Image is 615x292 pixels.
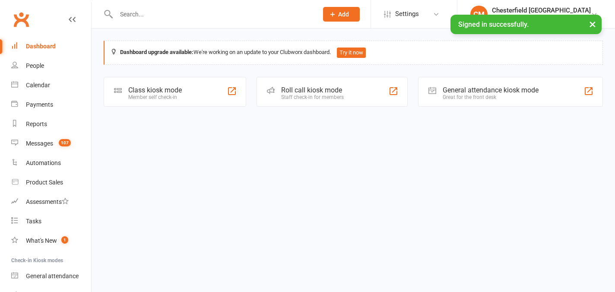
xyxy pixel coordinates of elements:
a: What's New1 [11,231,91,251]
div: Class kiosk mode [128,86,182,94]
span: 107 [59,139,71,146]
div: Automations [26,159,61,166]
a: Dashboard [11,37,91,56]
div: People [26,62,44,69]
input: Search... [114,8,312,20]
div: General attendance kiosk mode [443,86,539,94]
a: General attendance kiosk mode [11,267,91,286]
span: 1 [61,236,68,244]
button: Add [323,7,360,22]
div: Member self check-in [128,94,182,100]
div: Chesterfield [GEOGRAPHIC_DATA] [492,6,591,14]
div: Staff check-in for members [281,94,344,100]
div: Payments [26,101,53,108]
a: Messages 107 [11,134,91,153]
a: Tasks [11,212,91,231]
button: × [585,15,600,33]
div: Tasks [26,218,41,225]
div: Assessments [26,198,69,205]
div: We're working on an update to your Clubworx dashboard. [104,41,603,65]
div: Dashboard [26,43,56,50]
div: Roll call kiosk mode [281,86,344,94]
span: Add [338,11,349,18]
div: Great for the front desk [443,94,539,100]
strong: Dashboard upgrade available: [120,49,193,55]
a: Assessments [11,192,91,212]
div: General attendance [26,273,79,279]
a: People [11,56,91,76]
a: Clubworx [10,9,32,30]
a: Product Sales [11,173,91,192]
a: Reports [11,114,91,134]
div: Messages [26,140,53,147]
a: Payments [11,95,91,114]
div: ACA Network [492,14,591,22]
button: Try it now [337,48,366,58]
div: Product Sales [26,179,63,186]
a: Automations [11,153,91,173]
span: Signed in successfully. [458,20,529,29]
span: Settings [395,4,419,24]
a: Calendar [11,76,91,95]
div: CM [470,6,488,23]
div: What's New [26,237,57,244]
div: Reports [26,121,47,127]
div: Calendar [26,82,50,89]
